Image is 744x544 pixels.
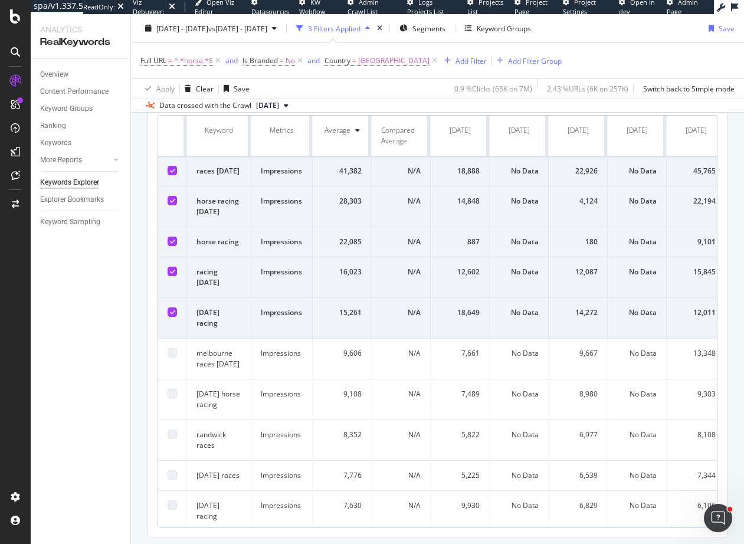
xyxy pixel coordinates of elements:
td: [DATE] racing [187,298,251,339]
div: [DATE] [686,125,707,136]
td: Impressions [251,339,313,379]
div: 3 Filters Applied [308,23,360,33]
button: Save [219,79,250,98]
td: Impressions [251,420,313,461]
span: [GEOGRAPHIC_DATA] [358,53,430,69]
span: Country [325,55,350,65]
span: [DATE] - [DATE] [156,23,208,33]
span: ^.*horse.*$ [174,53,213,69]
div: Average [325,125,350,136]
td: Impressions [251,156,313,186]
span: = [280,55,284,65]
span: Segments [412,23,445,33]
div: Compared Average [381,125,421,146]
div: N/A [381,500,421,511]
div: Metrics [261,125,303,136]
div: 8,352 [322,430,362,440]
div: 7,630 [322,500,362,511]
div: N/A [381,196,421,207]
span: No [286,53,295,69]
td: [DATE] horse racing [187,379,251,420]
td: racing [DATE] [187,257,251,298]
div: N/A [381,307,421,318]
td: Impressions [251,461,313,491]
div: Switch back to Simple mode [643,83,735,93]
button: and [307,55,320,66]
td: randwick races [187,420,251,461]
button: Switch back to Simple mode [638,79,735,98]
div: Keyword Groups [477,23,531,33]
div: Save [234,83,250,93]
td: Impressions [251,379,313,420]
td: [DATE] racing [187,491,251,532]
div: N/A [381,237,421,247]
td: Impressions [251,491,313,532]
button: Segments [395,19,450,38]
div: N/A [381,470,421,481]
div: 16,023 [322,267,362,277]
div: N/A [381,348,421,359]
div: Apply [156,83,175,93]
button: Save [704,19,735,38]
button: Keyword Groups [460,19,536,38]
div: [DATE] [627,125,648,136]
div: N/A [381,267,421,277]
div: N/A [381,430,421,440]
div: [DATE] [450,125,471,136]
div: 15,261 [322,307,362,318]
div: 7,776 [322,470,362,481]
span: = [168,55,172,65]
td: horse racing [DATE] [187,186,251,227]
span: Full URL [140,55,166,65]
div: Add Filter Group [508,55,562,65]
td: races [DATE] [187,156,251,186]
div: times [375,22,385,34]
td: horse racing [187,227,251,257]
div: 2.43 % URLs ( 6K on 257K ) [547,83,628,93]
span: = [352,55,356,65]
div: Keyword [196,125,241,136]
td: [DATE] races [187,461,251,491]
div: N/A [381,166,421,176]
button: 3 Filters Applied [291,19,375,38]
div: [DATE] [568,125,589,136]
td: Impressions [251,227,313,257]
button: Add Filter Group [492,54,562,68]
div: 9,108 [322,389,362,399]
div: 0.9 % Clicks ( 63K on 7M ) [454,83,532,93]
button: and [225,55,238,66]
div: Save [719,23,735,33]
td: melbourne races [DATE] [187,339,251,379]
div: 9,606 [322,348,362,359]
button: Add Filter [440,54,487,68]
span: 2024 Jun. 6th [256,100,279,111]
div: Add Filter [455,55,487,65]
div: 28,303 [322,196,362,207]
span: Is Branded [242,55,278,65]
iframe: Intercom live chat [704,504,732,532]
div: 41,382 [322,166,362,176]
button: [DATE] - [DATE]vs[DATE] - [DATE] [140,19,281,38]
td: Impressions [251,298,313,339]
td: Impressions [251,257,313,298]
div: [DATE] [509,125,530,136]
td: Impressions [251,186,313,227]
span: vs [DATE] - [DATE] [208,23,267,33]
div: N/A [381,389,421,399]
button: Apply [140,79,175,98]
button: Clear [180,79,214,98]
div: Data crossed with the Crawl [159,100,251,111]
button: [DATE] [251,99,293,113]
div: 22,085 [322,237,362,247]
div: Clear [196,83,214,93]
